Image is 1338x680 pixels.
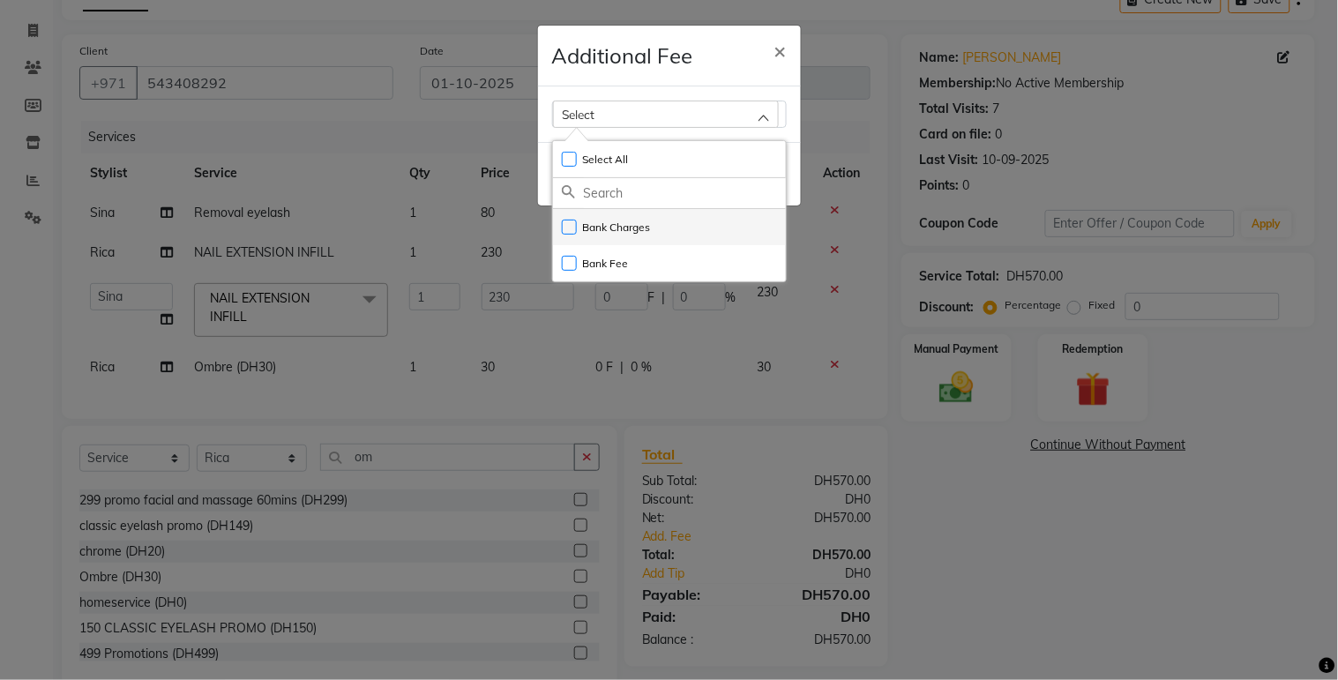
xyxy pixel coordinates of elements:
[774,37,787,64] span: ×
[563,107,595,122] span: Select
[583,153,629,166] span: Select All
[562,256,629,272] label: Bank Fee
[552,40,693,71] h4: Additional Fee
[584,178,786,208] input: Search
[562,220,651,235] label: Bank Charges
[760,26,801,75] button: Close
